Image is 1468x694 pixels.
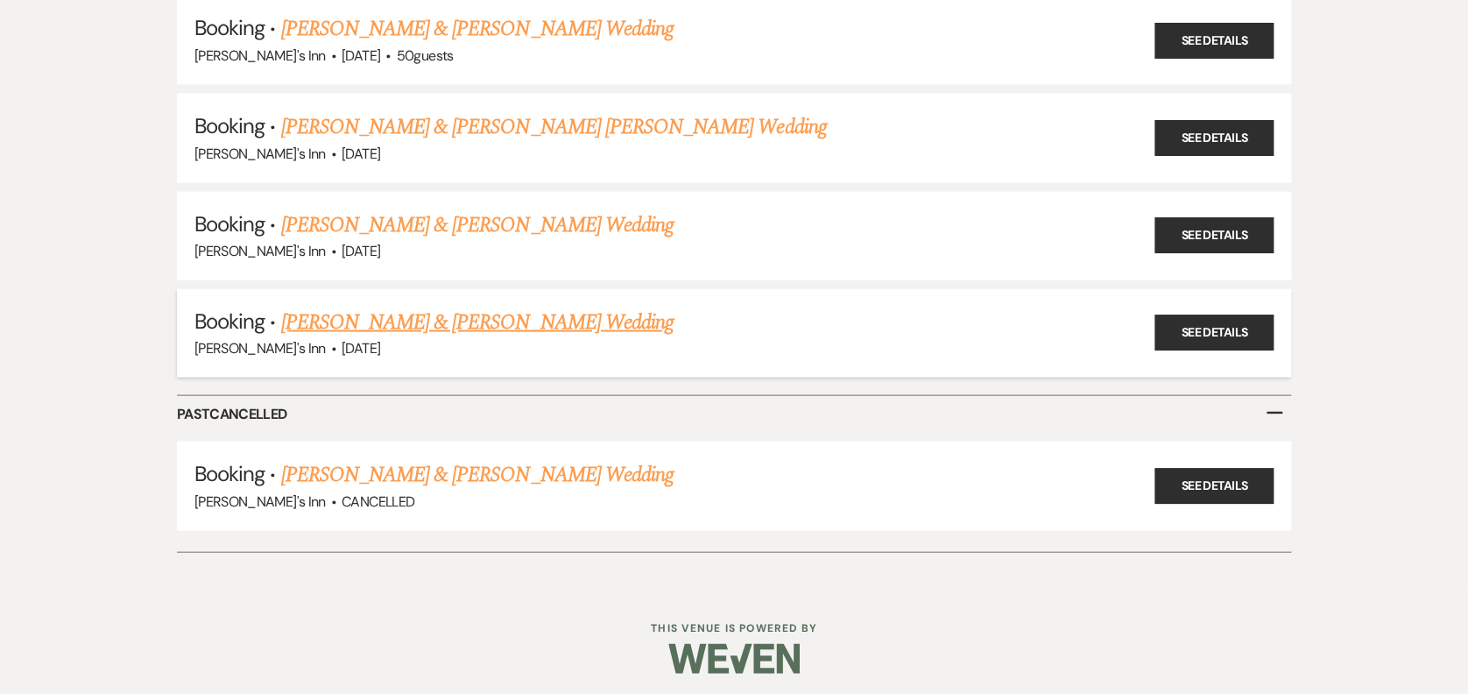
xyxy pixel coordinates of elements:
[1154,120,1274,156] a: See Details
[342,144,380,162] span: [DATE]
[1154,22,1274,58] a: See Details
[280,458,673,490] a: [PERSON_NAME] & [PERSON_NAME] Wedding
[342,492,414,510] span: Cancelled
[397,46,454,65] span: 50 guests
[194,209,265,237] span: Booking
[342,241,380,259] span: [DATE]
[177,395,1291,432] h6: Past Cancelled
[194,14,265,41] span: Booking
[342,338,380,357] span: [DATE]
[342,46,380,65] span: [DATE]
[280,209,673,240] a: [PERSON_NAME] & [PERSON_NAME] Wedding
[668,627,800,689] img: Weven Logo
[194,492,326,510] span: [PERSON_NAME]'s Inn
[1154,315,1274,351] a: See Details
[280,306,673,337] a: [PERSON_NAME] & [PERSON_NAME] Wedding
[1154,217,1274,253] a: See Details
[280,110,826,142] a: [PERSON_NAME] & [PERSON_NAME] [PERSON_NAME] Wedding
[194,459,265,486] span: Booking
[194,241,326,259] span: [PERSON_NAME]'s Inn
[1265,391,1284,430] span: –
[194,111,265,138] span: Booking
[1154,467,1274,503] a: See Details
[194,338,326,357] span: [PERSON_NAME]'s Inn
[280,13,673,45] a: [PERSON_NAME] & [PERSON_NAME] Wedding
[194,307,265,334] span: Booking
[194,144,326,162] span: [PERSON_NAME]'s Inn
[194,46,326,65] span: [PERSON_NAME]'s Inn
